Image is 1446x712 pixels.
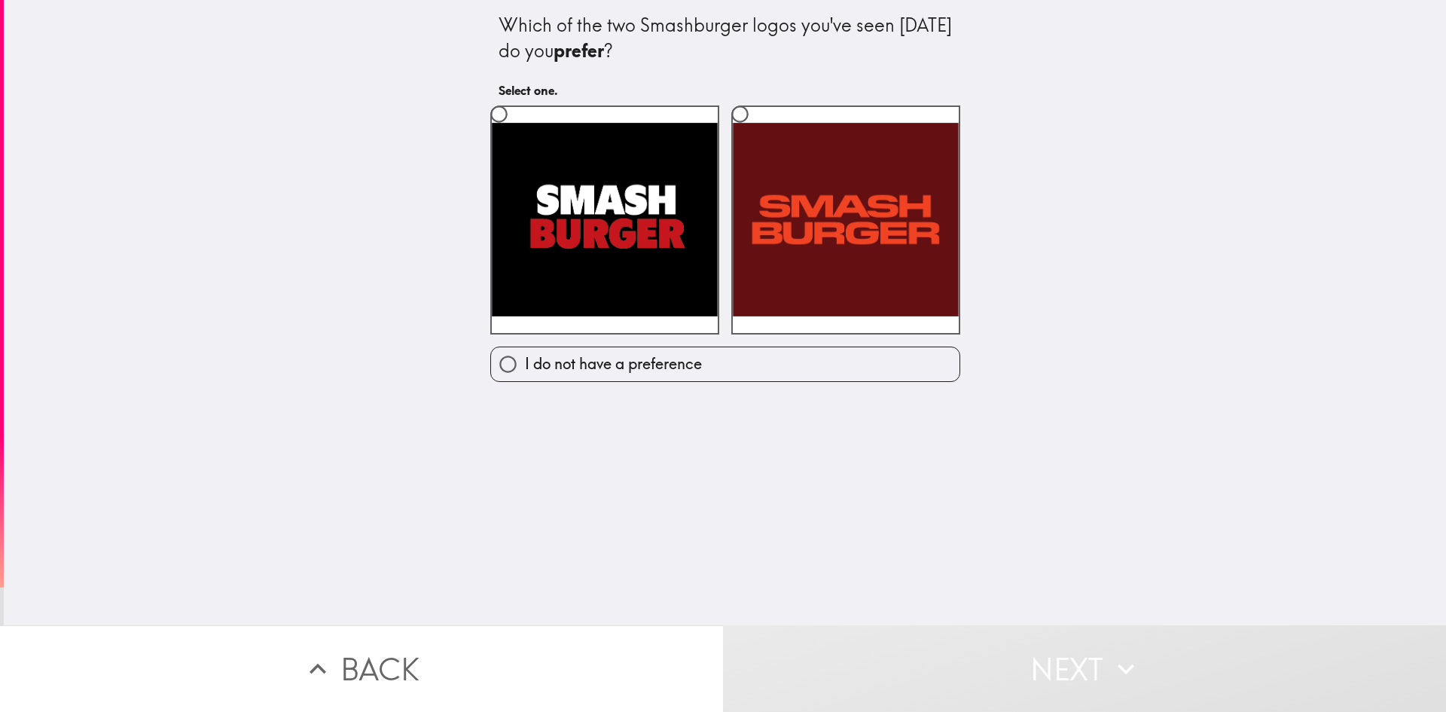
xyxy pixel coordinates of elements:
[525,353,702,374] span: I do not have a preference
[499,82,952,99] h6: Select one.
[723,625,1446,712] button: Next
[554,39,604,62] b: prefer
[491,347,959,381] button: I do not have a preference
[499,13,952,63] div: Which of the two Smashburger logos you've seen [DATE] do you ?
